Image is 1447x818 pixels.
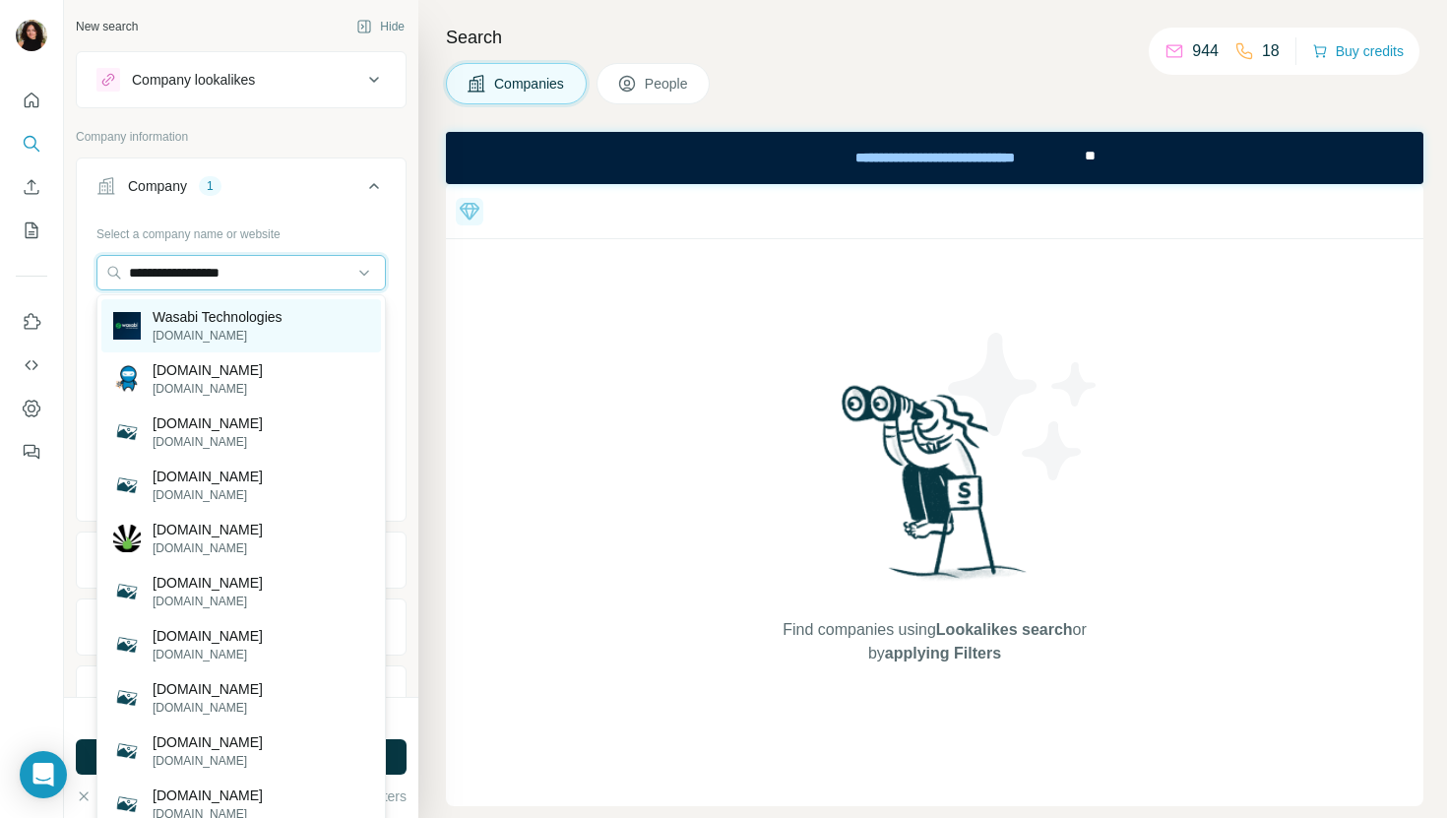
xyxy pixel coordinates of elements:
img: rarewasabi.com [113,790,141,818]
span: applying Filters [885,645,1001,661]
img: lazywasabi.com [113,684,141,712]
p: [DOMAIN_NAME] [153,732,263,752]
p: [DOMAIN_NAME] [153,626,263,646]
div: Open Intercom Messenger [20,751,67,798]
div: New search [76,18,138,35]
p: Company information [76,128,407,146]
div: Company [128,176,187,196]
h4: Search [446,24,1423,51]
img: Surfe Illustration - Stars [935,318,1112,495]
span: Companies [494,74,566,94]
p: [DOMAIN_NAME] [153,752,263,770]
img: owasabi.com [113,737,141,765]
button: Company1 [77,162,406,218]
p: Wasabi Technologies [153,307,283,327]
p: [DOMAIN_NAME] [153,539,263,557]
p: [DOMAIN_NAME] [153,699,263,717]
button: Hide [343,12,418,41]
p: [DOMAIN_NAME] [153,486,263,504]
p: [DOMAIN_NAME] [153,573,263,593]
button: Industry [77,536,406,584]
div: Company lookalikes [132,70,255,90]
p: [DOMAIN_NAME] [153,646,263,663]
button: Clear [76,787,132,806]
button: Company lookalikes [77,56,406,103]
p: [DOMAIN_NAME] [153,327,283,345]
p: 944 [1192,39,1219,63]
img: Avatar [16,20,47,51]
p: [DOMAIN_NAME] [153,413,263,433]
img: blogwasabi.com [113,472,141,499]
button: Annual revenue ($) [77,670,406,718]
p: [DOMAIN_NAME] [153,360,263,380]
button: Enrich CSV [16,169,47,205]
button: Quick start [16,83,47,118]
button: Run search [76,739,407,775]
div: 1 [199,177,221,195]
button: My lists [16,213,47,248]
p: 18 [1262,39,1280,63]
p: [DOMAIN_NAME] [153,467,263,486]
button: Buy credits [1312,37,1404,65]
p: [DOMAIN_NAME] [153,679,263,699]
img: Surfe Illustration - Woman searching with binoculars [833,380,1038,599]
img: gowildwasabi.com [113,418,141,446]
p: [DOMAIN_NAME] [153,433,263,451]
button: Feedback [16,434,47,470]
p: [DOMAIN_NAME] [153,786,263,805]
img: tomyamwasabi.com [113,365,141,393]
div: Select a company name or website [96,218,386,243]
img: kurowasabi.com [113,631,141,659]
iframe: Banner [446,132,1423,184]
p: [DOMAIN_NAME] [153,593,263,610]
img: Wasabi Technologies [113,312,141,340]
button: Use Surfe API [16,347,47,383]
button: HQ location1 [77,603,406,651]
button: Use Surfe on LinkedIn [16,304,47,340]
img: tfca-wasabi.com [113,578,141,605]
span: Lookalikes search [936,621,1073,638]
p: [DOMAIN_NAME] [153,380,263,398]
img: therisingwasabi.com [113,525,141,552]
p: [DOMAIN_NAME] [153,520,263,539]
button: Search [16,126,47,161]
span: Find companies using or by [777,618,1092,665]
span: People [645,74,690,94]
button: Dashboard [16,391,47,426]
